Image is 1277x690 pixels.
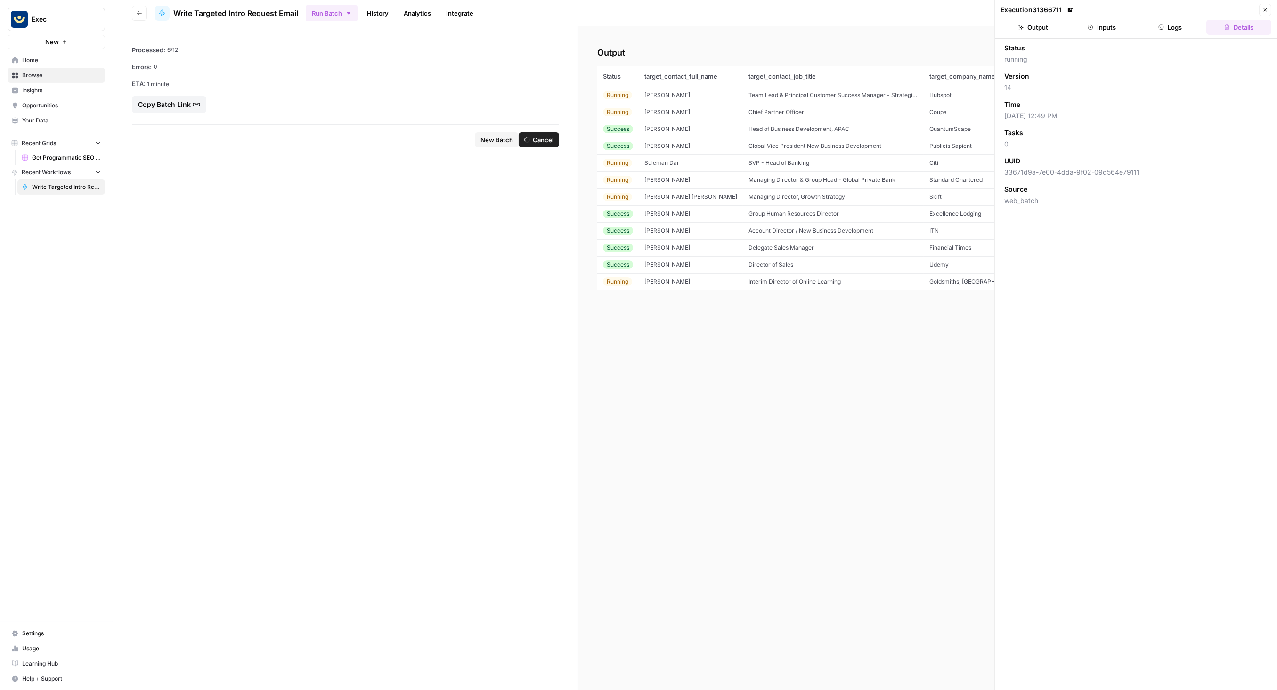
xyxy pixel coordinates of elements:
[8,136,105,150] button: Recent Grids
[748,91,942,98] span: Team Lead & Principal Customer Success Manager - Strategic Accounts
[22,674,101,683] span: Help + Support
[1004,72,1029,81] span: Version
[929,193,942,200] span: Skift
[748,278,841,285] span: Interim Director of Online Learning
[603,210,633,218] div: Success
[132,80,146,88] span: ETA:
[929,108,947,115] span: Coupa
[603,108,632,116] div: Running
[639,66,743,87] th: target_contact_full_name
[17,150,105,165] a: Get Programmatic SEO Keyword Ideas
[644,227,690,234] span: Isabella Huber
[132,62,559,72] div: 0
[748,227,873,234] span: Account Director / New Business Development
[8,83,105,98] a: Insights
[1000,20,1066,35] button: Output
[132,79,559,89] p: 1 minute
[603,125,633,133] div: Success
[32,154,101,162] span: Get Programmatic SEO Keyword Ideas
[1004,111,1268,121] span: [DATE] 12:49 PM
[533,135,553,145] span: Cancel
[132,62,152,72] span: Errors:
[22,86,101,95] span: Insights
[8,626,105,641] a: Settings
[361,6,394,21] a: History
[748,108,804,115] span: Chief Partner Officer
[155,6,298,21] a: Write Targeted Intro Request Email
[929,227,939,234] span: ITN
[1004,83,1268,92] span: 14
[8,53,105,68] a: Home
[748,125,849,132] span: Head of Business Development, APAC
[1138,20,1203,35] button: Logs
[748,193,845,200] span: Managing Director, Growth Strategy
[929,176,983,183] span: Standard Chartered
[17,179,105,195] a: Write Targeted Intro Request Email
[748,159,809,166] span: SVP - Head of Banking
[644,244,690,251] span: Amrita Ganguly
[603,244,633,252] div: Success
[743,66,924,87] th: target_contact_job_title
[644,261,690,268] span: Ryoyu Otsuka
[8,165,105,179] button: Recent Workflows
[603,91,632,99] div: Running
[929,159,938,166] span: Citi
[603,260,633,269] div: Success
[603,142,633,150] div: Success
[132,45,165,55] span: Processed:
[8,656,105,671] a: Learning Hub
[480,135,513,145] span: New Batch
[1004,140,1009,148] a: 0
[11,11,28,28] img: Exec Logo
[32,183,101,191] span: Write Targeted Intro Request Email
[1004,185,1027,194] span: Source
[138,100,200,109] div: Copy Batch Link
[929,142,972,149] span: Publicis Sapient
[22,629,101,638] span: Settings
[644,176,690,183] span: Momin Jaffar
[8,68,105,83] a: Browse
[306,5,358,21] button: Run Batch
[929,91,952,98] span: Hubspot
[8,671,105,686] button: Help + Support
[398,6,437,21] a: Analytics
[644,125,690,132] span: Babak Khademi
[644,278,690,285] span: Anthony Hackney
[603,176,632,184] div: Running
[173,8,298,19] span: Write Targeted Intro Request Email
[603,227,633,235] div: Success
[22,116,101,125] span: Your Data
[644,193,737,200] span: Lisa Weier Parilla
[644,159,679,166] span: Suleman Dar
[748,261,793,268] span: Director of Sales
[1004,196,1268,205] span: web_batch
[644,91,690,98] span: Fausto Briosa
[597,45,1258,60] h2: Output
[929,261,949,268] span: Udemy
[8,641,105,656] a: Usage
[929,244,971,251] span: Financial Times
[1069,20,1134,35] button: Inputs
[440,6,479,21] a: Integrate
[8,113,105,128] a: Your Data
[1000,5,1075,15] div: Execution 31366711
[8,98,105,113] a: Opportunities
[1004,43,1025,53] span: Status
[748,142,881,149] span: Global Vice President New Business Development
[22,71,101,80] span: Browse
[929,278,1020,285] span: Goldsmiths, University of London
[924,66,1025,87] th: target_company_name
[1004,55,1268,64] span: running
[929,210,981,217] span: Excellence Lodging
[1004,168,1268,177] span: 33671d9a-7e00-4dda-9f02-09d564e79111
[644,142,690,149] span: MIke Williams
[1004,128,1023,138] span: Tasks
[597,66,639,87] th: Status
[22,168,71,177] span: Recent Workflows
[475,132,519,147] button: New Batch
[8,35,105,49] button: New
[45,37,59,47] span: New
[929,125,971,132] span: QuantumScape
[22,644,101,653] span: Usage
[1004,156,1020,166] span: UUID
